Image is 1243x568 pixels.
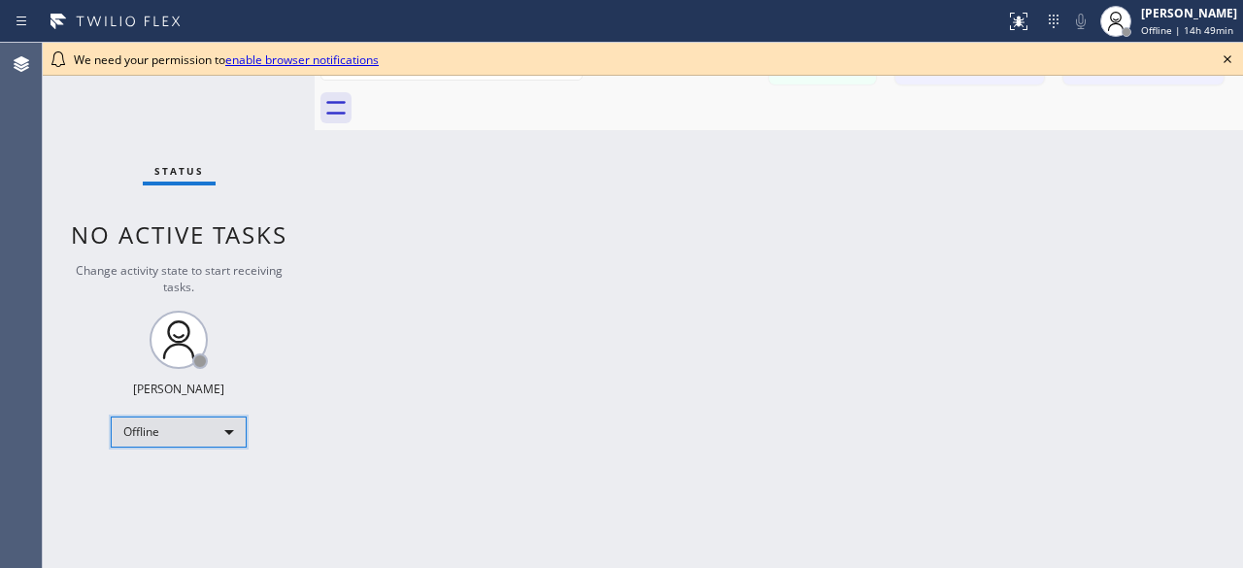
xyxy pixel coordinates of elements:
[1067,8,1094,35] button: Mute
[225,51,379,68] a: enable browser notifications
[76,262,283,295] span: Change activity state to start receiving tasks.
[71,218,287,251] span: No active tasks
[1141,23,1233,37] span: Offline | 14h 49min
[111,417,247,448] div: Offline
[1141,5,1237,21] div: [PERSON_NAME]
[154,164,204,178] span: Status
[133,381,224,397] div: [PERSON_NAME]
[74,51,379,68] span: We need your permission to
